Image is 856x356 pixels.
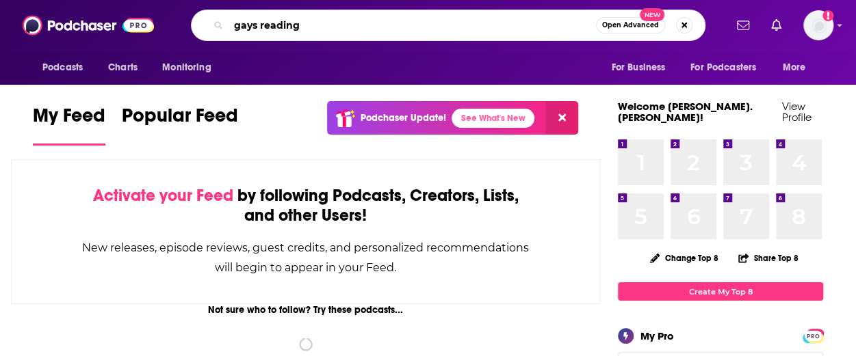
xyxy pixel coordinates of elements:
[596,17,665,33] button: Open AdvancedNew
[33,55,101,81] button: open menu
[191,10,705,41] div: Search podcasts, credits, & more...
[618,100,753,124] a: Welcome [PERSON_NAME].[PERSON_NAME]!
[99,55,146,81] a: Charts
[80,238,531,277] div: New releases, episode reviews, guest credits, and personalized recommendations will begin to appe...
[162,58,211,77] span: Monitoring
[803,10,833,40] span: Logged in as hannah.bishop
[33,104,105,146] a: My Feed
[690,58,756,77] span: For Podcasters
[42,58,83,77] span: Podcasts
[822,10,833,21] svg: Add a profile image
[731,14,755,37] a: Show notifications dropdown
[782,100,812,124] a: View Profile
[640,329,674,342] div: My Pro
[611,58,665,77] span: For Business
[738,245,799,271] button: Share Top 8
[361,112,446,124] p: Podchaser Update!
[766,14,787,37] a: Show notifications dropdown
[805,331,821,341] span: PRO
[805,330,821,340] a: PRO
[153,55,229,81] button: open menu
[23,12,154,38] img: Podchaser - Follow, Share and Rate Podcasts
[33,104,105,135] span: My Feed
[80,186,531,225] div: by following Podcasts, Creators, Lists, and other Users!
[618,282,823,301] a: Create My Top 8
[803,10,833,40] img: User Profile
[783,58,806,77] span: More
[108,58,138,77] span: Charts
[682,55,776,81] button: open menu
[11,304,600,316] div: Not sure who to follow? Try these podcasts...
[640,8,664,21] span: New
[452,109,534,128] a: See What's New
[601,55,682,81] button: open menu
[642,249,727,266] button: Change Top 8
[93,185,233,206] span: Activate your Feed
[229,14,596,36] input: Search podcasts, credits, & more...
[803,10,833,40] button: Show profile menu
[122,104,238,135] span: Popular Feed
[602,22,659,29] span: Open Advanced
[122,104,238,146] a: Popular Feed
[773,55,823,81] button: open menu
